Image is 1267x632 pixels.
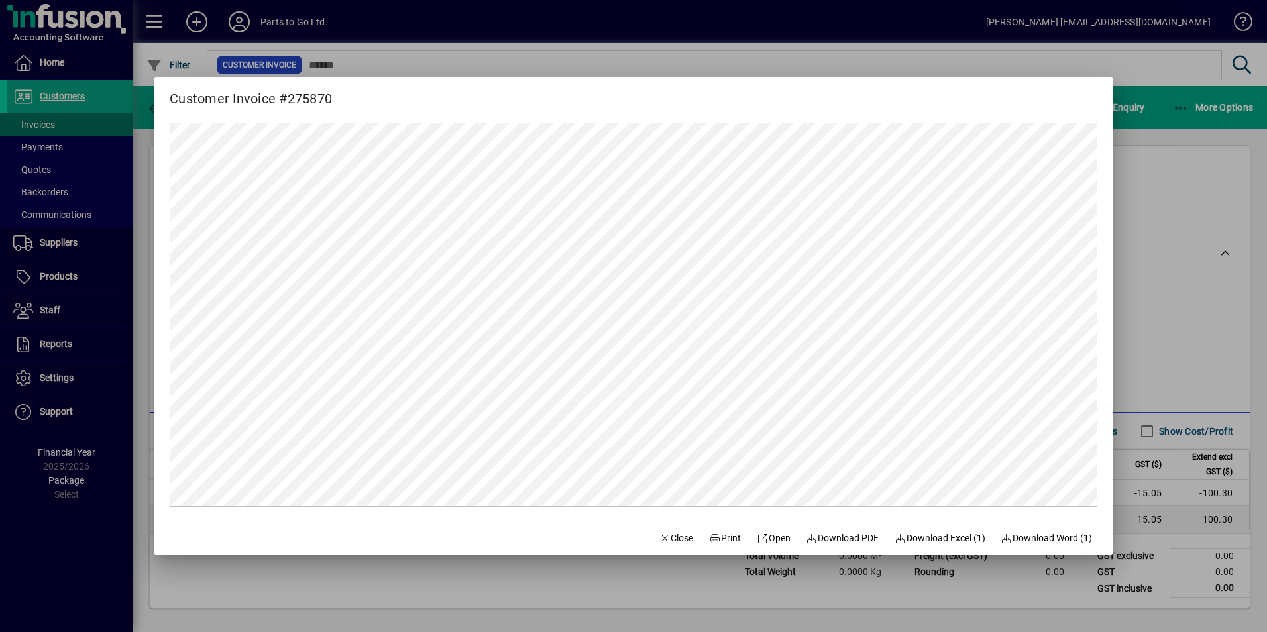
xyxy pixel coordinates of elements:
[154,77,348,109] h2: Customer Invoice #275870
[801,526,885,550] a: Download PDF
[709,531,741,545] span: Print
[895,531,985,545] span: Download Excel (1)
[996,526,1098,550] button: Download Word (1)
[654,526,699,550] button: Close
[751,526,796,550] a: Open
[1001,531,1093,545] span: Download Word (1)
[757,531,791,545] span: Open
[659,531,694,545] span: Close
[889,526,991,550] button: Download Excel (1)
[806,531,879,545] span: Download PDF
[704,526,746,550] button: Print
